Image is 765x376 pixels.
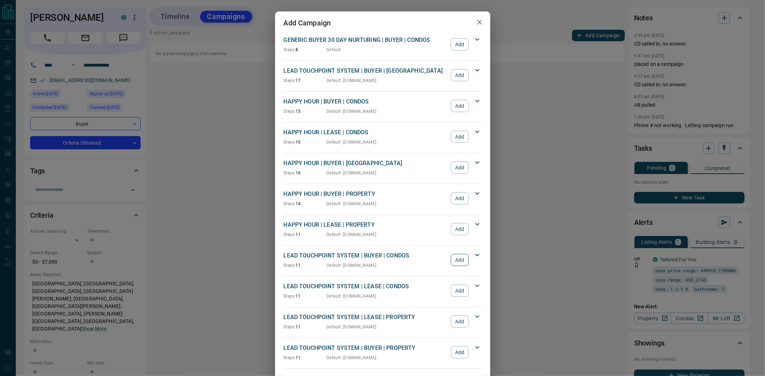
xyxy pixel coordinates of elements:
[451,285,468,297] button: Add
[284,312,482,332] div: LEAD TOUCHPOINT SYSTEM | LEASE | PROPERTYSteps:11Default: [DOMAIN_NAME]Add
[284,219,482,239] div: HAPPY HOUR | LEASE | PROPERTYSteps:11Default: [DOMAIN_NAME]Add
[284,109,296,114] span: Steps:
[284,190,448,198] p: HAPPY HOUR | BUYER | PROPERTY
[327,170,377,176] p: Default : [DOMAIN_NAME]
[327,47,341,53] p: Default
[327,231,377,238] p: Default : [DOMAIN_NAME]
[275,11,340,34] h2: Add Campaign
[327,139,377,145] p: Default : [DOMAIN_NAME]
[284,78,296,83] span: Steps:
[284,355,296,360] span: Steps:
[284,324,296,329] span: Steps:
[284,188,482,208] div: HAPPY HOUR | BUYER | PROPERTYSteps:14Default: [DOMAIN_NAME]Add
[284,170,296,175] span: Steps:
[284,158,482,178] div: HAPPY HOUR | BUYER | [GEOGRAPHIC_DATA]Steps:16Default: [DOMAIN_NAME]Add
[451,38,468,50] button: Add
[284,97,448,106] p: HAPPY HOUR | BUYER | CONDOS
[451,131,468,143] button: Add
[284,170,327,176] p: 16
[284,342,482,362] div: LEAD TOUCHPOINT SYSTEM | BUYER | PROPERTYSteps:11Default: [DOMAIN_NAME]Add
[284,67,448,75] p: LEAD TOUCHPOINT SYSTEM | BUYER | [GEOGRAPHIC_DATA]
[327,293,377,299] p: Default : [DOMAIN_NAME]
[284,232,296,237] span: Steps:
[284,263,296,268] span: Steps:
[284,324,327,330] p: 11
[451,223,468,235] button: Add
[451,254,468,266] button: Add
[284,313,448,322] p: LEAD TOUCHPOINT SYSTEM | LEASE | PROPERTY
[327,355,377,361] p: Default : [DOMAIN_NAME]
[451,69,468,81] button: Add
[284,47,327,53] p: 8
[284,47,296,52] span: Steps:
[284,293,327,299] p: 11
[284,250,482,270] div: LEAD TOUCHPOINT SYSTEM | BUYER | CONDOSSteps:11Default: [DOMAIN_NAME]Add
[284,282,448,291] p: LEAD TOUCHPOINT SYSTEM | LEASE | CONDOS
[284,231,327,238] p: 11
[451,346,468,358] button: Add
[284,262,327,269] p: 11
[284,221,448,229] p: HAPPY HOUR | LEASE | PROPERTY
[284,201,296,206] span: Steps:
[284,140,296,145] span: Steps:
[327,324,377,330] p: Default : [DOMAIN_NAME]
[284,159,448,168] p: HAPPY HOUR | BUYER | [GEOGRAPHIC_DATA]
[284,281,482,301] div: LEAD TOUCHPOINT SYSTEM | LEASE | CONDOSSteps:11Default: [DOMAIN_NAME]Add
[284,128,448,137] p: HAPPY HOUR | LEASE | CONDOS
[284,344,448,352] p: LEAD TOUCHPOINT SYSTEM | BUYER | PROPERTY
[327,262,377,269] p: Default : [DOMAIN_NAME]
[451,100,468,112] button: Add
[284,77,327,84] p: 17
[327,77,377,84] p: Default : [DOMAIN_NAME]
[284,294,296,299] span: Steps:
[327,108,377,115] p: Default : [DOMAIN_NAME]
[451,192,468,204] button: Add
[284,139,327,145] p: 10
[284,34,482,54] div: GENERIC BUYER 30 DAY NURTURING | BUYER | CONDOSSteps:8DefaultAdd
[451,162,468,174] button: Add
[284,96,482,116] div: HAPPY HOUR | BUYER | CONDOSSteps:15Default: [DOMAIN_NAME]Add
[284,108,327,115] p: 15
[284,127,482,147] div: HAPPY HOUR | LEASE | CONDOSSteps:10Default: [DOMAIN_NAME]Add
[284,36,448,44] p: GENERIC BUYER 30 DAY NURTURING | BUYER | CONDOS
[327,201,377,207] p: Default : [DOMAIN_NAME]
[284,65,482,85] div: LEAD TOUCHPOINT SYSTEM | BUYER | [GEOGRAPHIC_DATA]Steps:17Default: [DOMAIN_NAME]Add
[451,315,468,328] button: Add
[284,355,327,361] p: 11
[284,201,327,207] p: 14
[284,251,448,260] p: LEAD TOUCHPOINT SYSTEM | BUYER | CONDOS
